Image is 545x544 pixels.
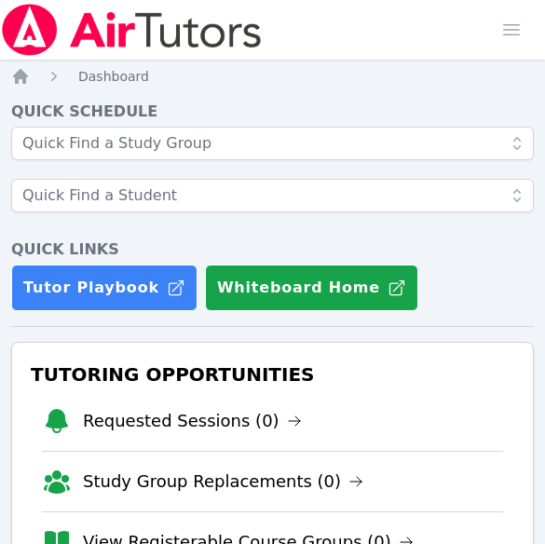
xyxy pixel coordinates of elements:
h4: Quick Schedule [11,101,534,123]
a: Study Group Replacements (0) [83,469,363,495]
nav: Breadcrumb [11,67,534,86]
span: Dashboard [78,69,149,84]
a: Requested Sessions (0) [83,408,302,434]
h4: Quick Links [11,238,534,261]
button: Whiteboard Home [205,265,418,311]
a: Dashboard [78,67,149,86]
input: Quick Find a Student [11,179,534,212]
input: Quick Find a Study Group [11,127,534,160]
a: Tutor Playbook [11,265,198,311]
h3: Tutoring Opportunities [27,358,518,391]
